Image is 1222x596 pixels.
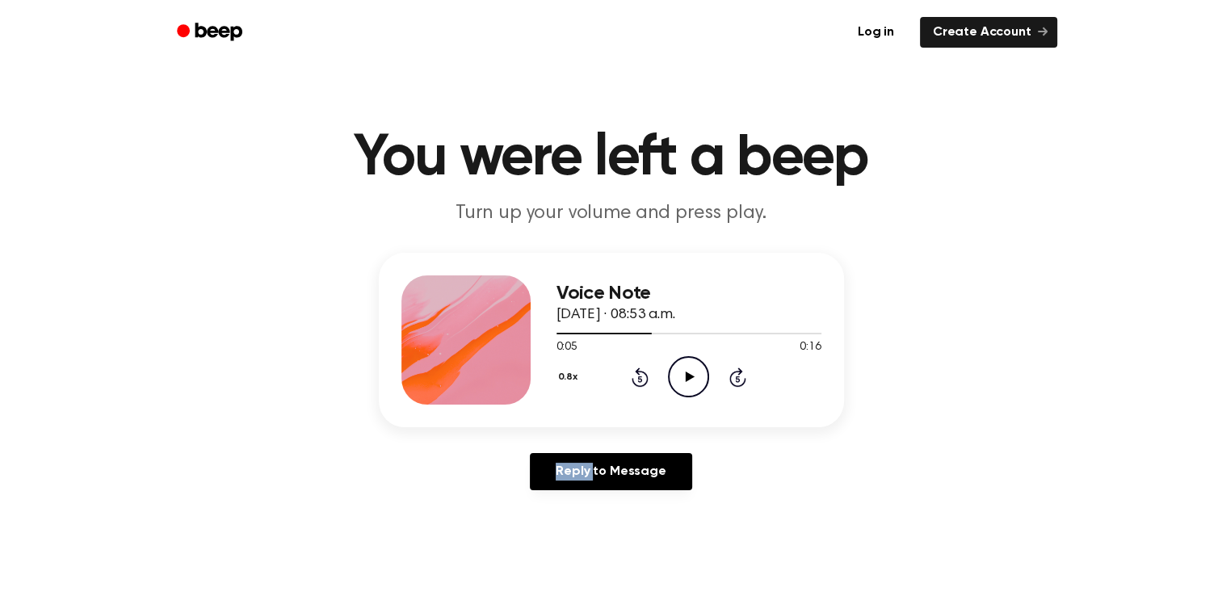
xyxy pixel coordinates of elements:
[842,14,910,51] a: Log in
[556,339,577,356] span: 0:05
[530,453,691,490] a: Reply to Message
[556,363,584,391] button: 0.8x
[166,17,257,48] a: Beep
[556,308,675,322] span: [DATE] · 08:53 a.m.
[800,339,821,356] span: 0:16
[920,17,1057,48] a: Create Account
[556,283,821,304] h3: Voice Note
[301,200,922,227] p: Turn up your volume and press play.
[198,129,1025,187] h1: You were left a beep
